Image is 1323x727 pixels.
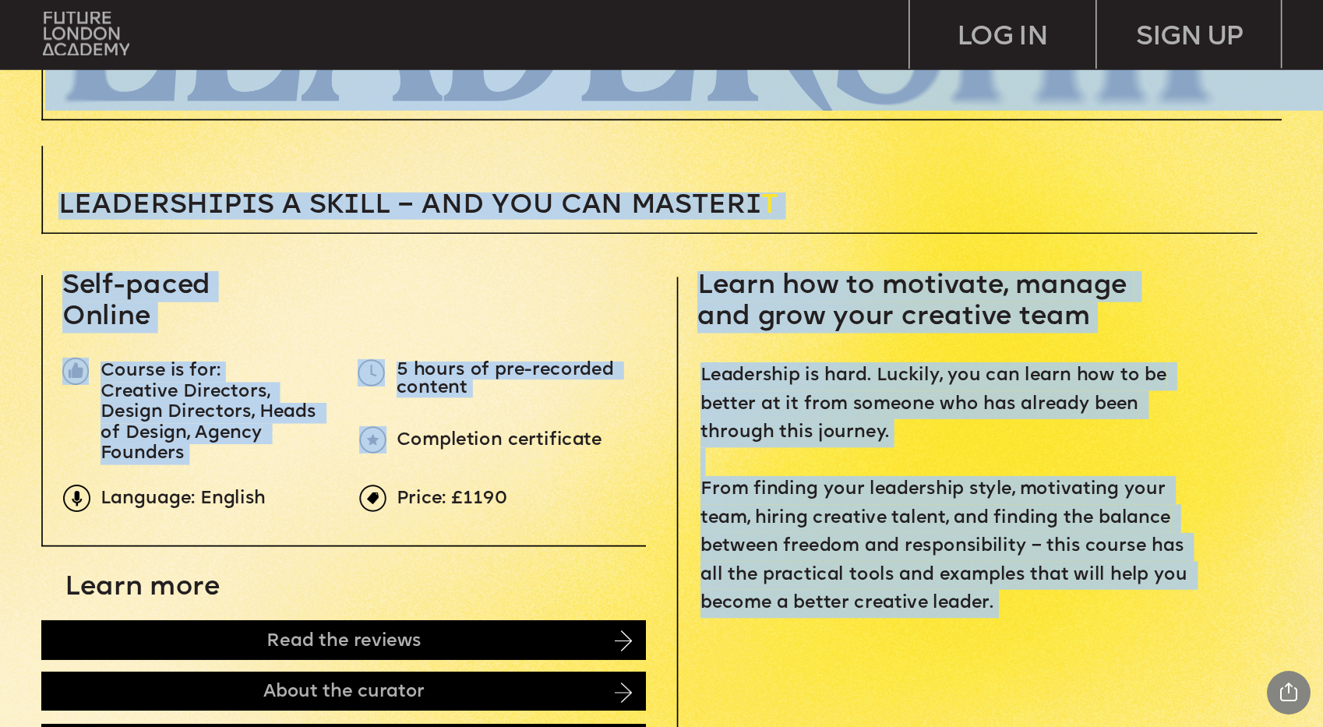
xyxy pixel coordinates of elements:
span: Learn how to motivate, manage and grow your creative team [697,273,1134,331]
img: image-14cb1b2c-41b0-4782-8715-07bdb6bd2f06.png [615,630,632,651]
img: upload-bfdffa89-fac7-4f57-a443-c7c39906ba42.png [43,12,129,55]
span: Self-paced [62,273,211,300]
img: image-d430bf59-61f2-4e83-81f2-655be665a85d.png [615,683,632,704]
span: i [242,192,257,220]
div: Share [1267,671,1311,715]
span: Creative Directors, Design Directors, Heads of Design, Agency Founders [101,384,322,463]
img: upload-5dcb7aea-3d7f-4093-a867-f0427182171d.png [358,359,385,386]
span: Learn more [65,573,220,601]
span: 5 hours of pre-recorded content [397,362,619,397]
p: T [58,192,989,220]
span: Leadership is hard. Luckily, you can learn how to be better at it from someone who has already be... [700,368,1193,612]
span: Price: £1190 [397,490,508,507]
span: Leadersh p s a sk ll – and you can MASTER [58,192,761,220]
img: image-1fa7eedb-a71f-428c-a033-33de134354ef.png [62,358,90,385]
span: Language: English [101,490,266,507]
img: upload-9eb2eadd-7bf9-4b2b-b585-6dd8b9275b41.png [63,485,90,512]
img: upload-6b0d0326-a6ce-441c-aac1-c2ff159b353e.png [359,426,386,453]
span: i [344,192,359,220]
span: Course is for: [101,363,220,380]
span: i [208,192,224,220]
span: Completion certificate [397,432,602,449]
span: Online [62,304,150,331]
img: upload-969c61fd-ea08-4d05-af36-d273f2608f5e.png [359,485,386,512]
span: i [746,192,761,220]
